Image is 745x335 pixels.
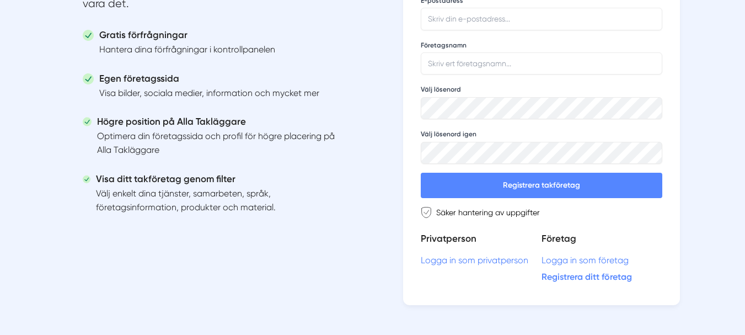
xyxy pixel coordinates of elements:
p: Visa bilder, sociala medier, information och mycket mer [99,86,319,100]
h5: Privatperson [421,231,542,255]
h5: Högre position på Alla Takläggare [97,114,350,129]
div: Säker hantering av uppgifter [421,207,662,218]
p: Optimera din företagssida och profil för högre placering på Alla Takläggare [97,129,350,157]
p: Hantera dina förfrågningar i kontrollpanelen [99,42,275,56]
p: Välj enkelt dina tjänster, samarbeten, språk, företagsinformation, produkter och material. [96,187,350,215]
input: Skriv ert företagsnamn... [421,52,662,75]
h5: Företag [542,231,662,255]
a: Logga in som företag [542,255,662,265]
input: Skriv din e-postadress... [421,8,662,30]
a: Logga in som privatperson [421,255,542,265]
label: Företagsnamn [421,41,467,50]
label: Välj lösenord [421,85,461,94]
h5: Egen företagssida [99,71,319,86]
h5: Visa ditt takföretag genom filter [96,172,350,187]
label: Välj lösenord igen [421,130,476,139]
h5: Gratis förfrågningar [99,28,275,42]
button: Registrera takföretag [421,173,662,198]
a: Registrera ditt företag [542,272,662,282]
